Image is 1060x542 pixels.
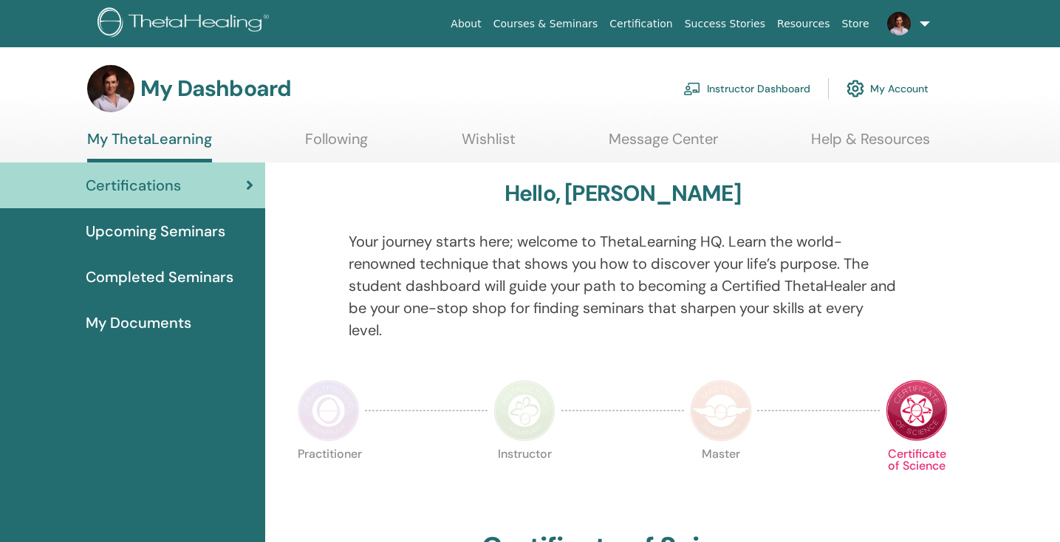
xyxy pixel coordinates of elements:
[609,130,718,159] a: Message Center
[505,180,741,207] h3: Hello, [PERSON_NAME]
[603,10,678,38] a: Certification
[887,12,911,35] img: default.jpg
[349,230,897,341] p: Your journey starts here; welcome to ThetaLearning HQ. Learn the world-renowned technique that sh...
[86,220,225,242] span: Upcoming Seminars
[690,448,752,510] p: Master
[683,82,701,95] img: chalkboard-teacher.svg
[140,75,291,102] h3: My Dashboard
[683,72,810,105] a: Instructor Dashboard
[462,130,516,159] a: Wishlist
[445,10,487,38] a: About
[86,266,233,288] span: Completed Seminars
[298,448,360,510] p: Practitioner
[847,76,864,101] img: cog.svg
[86,174,181,196] span: Certifications
[86,312,191,334] span: My Documents
[305,130,368,159] a: Following
[690,380,752,442] img: Master
[886,448,948,510] p: Certificate of Science
[836,10,875,38] a: Store
[771,10,836,38] a: Resources
[886,380,948,442] img: Certificate of Science
[679,10,771,38] a: Success Stories
[488,10,604,38] a: Courses & Seminars
[87,65,134,112] img: default.jpg
[493,448,555,510] p: Instructor
[298,380,360,442] img: Practitioner
[87,130,212,162] a: My ThetaLearning
[811,130,930,159] a: Help & Resources
[493,380,555,442] img: Instructor
[98,7,274,41] img: logo.png
[847,72,929,105] a: My Account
